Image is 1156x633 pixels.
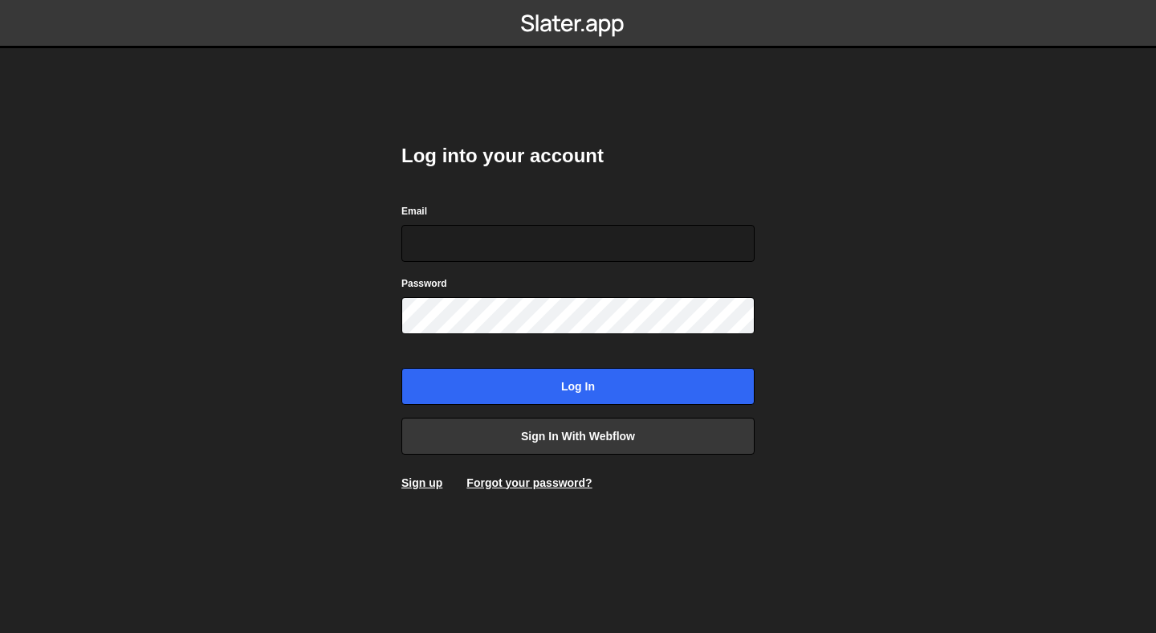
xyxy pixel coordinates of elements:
a: Sign in with Webflow [401,418,755,455]
label: Password [401,276,447,292]
a: Forgot your password? [466,476,592,489]
input: Log in [401,368,755,405]
h2: Log into your account [401,143,755,169]
a: Sign up [401,476,442,489]
label: Email [401,203,427,219]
